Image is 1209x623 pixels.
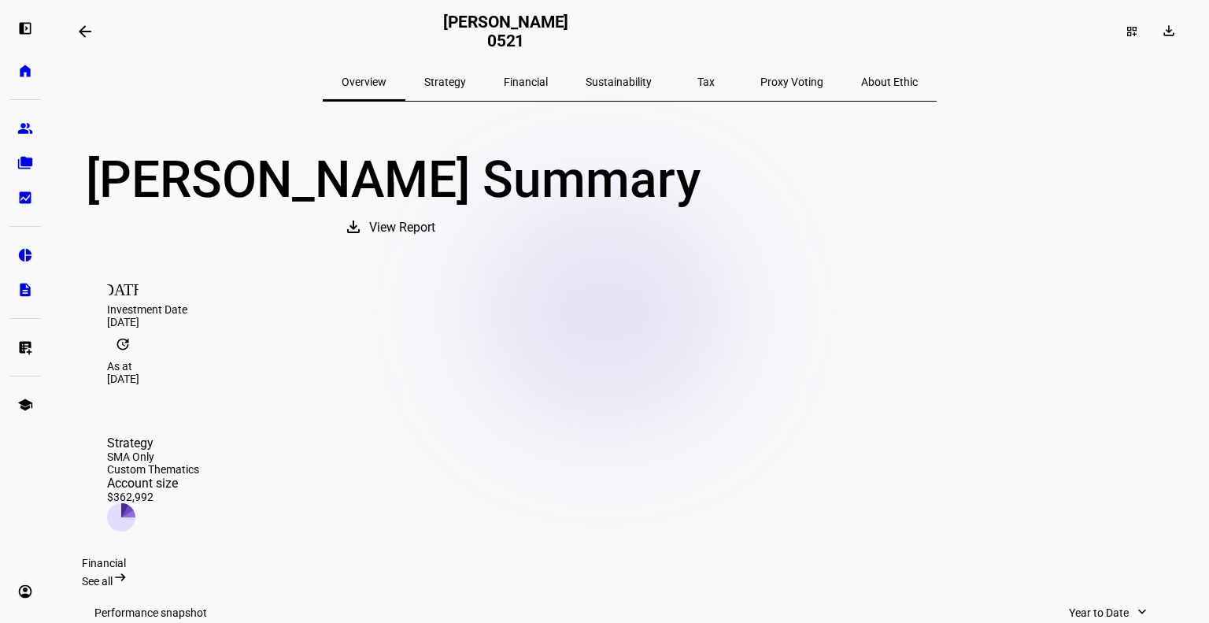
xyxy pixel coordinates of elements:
span: About Ethic [861,76,918,87]
div: [PERSON_NAME] Summary [82,152,704,209]
eth-mat-symbol: school [17,397,33,413]
eth-mat-symbol: account_circle [17,584,33,599]
eth-mat-symbol: list_alt_add [17,339,33,355]
span: View Report [369,209,435,247]
button: View Report [328,209,457,247]
span: Sustainability [586,76,652,87]
span: Proxy Voting [760,76,823,87]
eth-mat-symbol: description [17,282,33,298]
mat-icon: arrow_backwards [76,22,94,41]
h3: Performance snapshot [94,606,207,619]
eth-mat-symbol: folder_copy [17,155,33,171]
eth-mat-symbol: pie_chart [17,247,33,263]
span: Overview [342,76,386,87]
div: As at [107,360,1152,373]
div: Account size [107,476,199,491]
span: See all [82,575,113,588]
mat-icon: download [1161,23,1177,39]
eth-mat-symbol: bid_landscape [17,190,33,206]
div: $362,992 [107,491,199,503]
a: bid_landscape [9,182,41,213]
div: SMA Only [107,451,199,463]
a: pie_chart [9,239,41,271]
mat-icon: dashboard_customize [1126,25,1138,38]
span: Financial [504,76,548,87]
div: Financial [82,557,1178,569]
eth-mat-symbol: group [17,121,33,136]
div: Investment Date [107,303,1152,316]
mat-icon: [DATE] [107,272,139,303]
mat-icon: update [107,328,139,360]
div: Custom Thematics [107,463,199,476]
span: Strategy [424,76,466,87]
span: Tax [697,76,715,87]
div: [DATE] [107,316,1152,328]
div: [DATE] [107,373,1152,385]
a: home [9,55,41,87]
a: folder_copy [9,147,41,179]
mat-icon: download [344,217,363,236]
mat-icon: arrow_right_alt [113,569,128,585]
h2: [PERSON_NAME] 0521 [443,13,569,50]
div: Strategy [107,436,199,451]
eth-mat-symbol: left_panel_open [17,20,33,36]
mat-icon: expand_more [1134,604,1150,620]
a: group [9,113,41,144]
a: description [9,274,41,306]
eth-mat-symbol: home [17,63,33,79]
